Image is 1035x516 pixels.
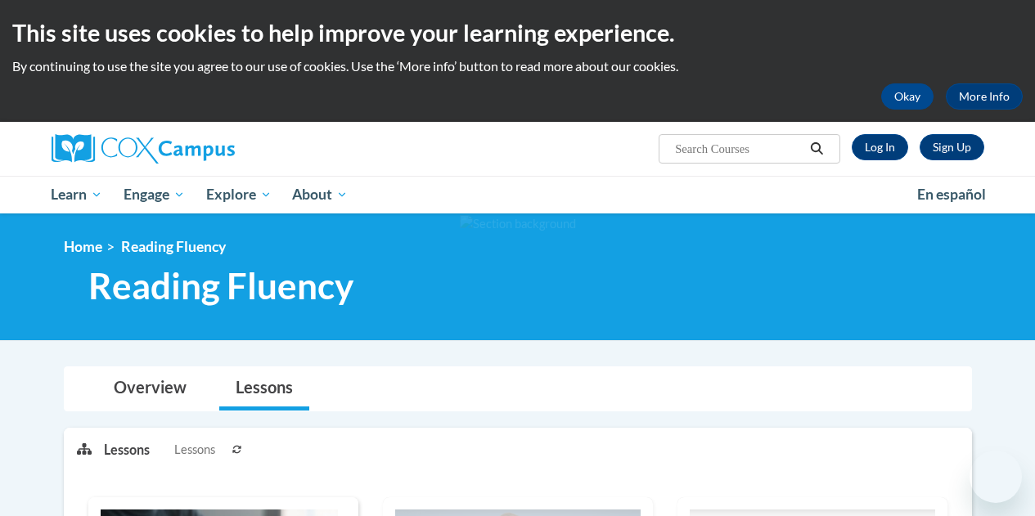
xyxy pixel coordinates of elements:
a: Log In [852,134,908,160]
div: Main menu [39,176,997,213]
a: More Info [946,83,1023,110]
p: By continuing to use the site you agree to our use of cookies. Use the ‘More info’ button to read... [12,57,1023,75]
a: Register [920,134,984,160]
button: Okay [881,83,934,110]
span: Lessons [174,441,215,459]
iframe: Button to launch messaging window [970,451,1022,503]
a: Lessons [219,367,309,411]
span: Explore [206,185,272,204]
a: Learn [41,176,114,213]
input: Search Courses [673,139,804,159]
span: Learn [51,185,102,204]
a: Overview [97,367,203,411]
button: Search [804,139,829,159]
span: Reading Fluency [88,264,353,307]
a: Explore [196,176,282,213]
a: Cox Campus [52,134,346,164]
a: En español [907,177,997,212]
span: Reading Fluency [121,238,226,255]
a: About [281,176,358,213]
span: About [292,185,348,204]
a: Engage [113,176,196,213]
a: Home [64,238,102,255]
span: En español [917,186,986,203]
p: Lessons [104,441,150,459]
span: Engage [124,185,185,204]
h2: This site uses cookies to help improve your learning experience. [12,16,1023,49]
img: Section background [460,215,576,233]
img: Cox Campus [52,134,235,164]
